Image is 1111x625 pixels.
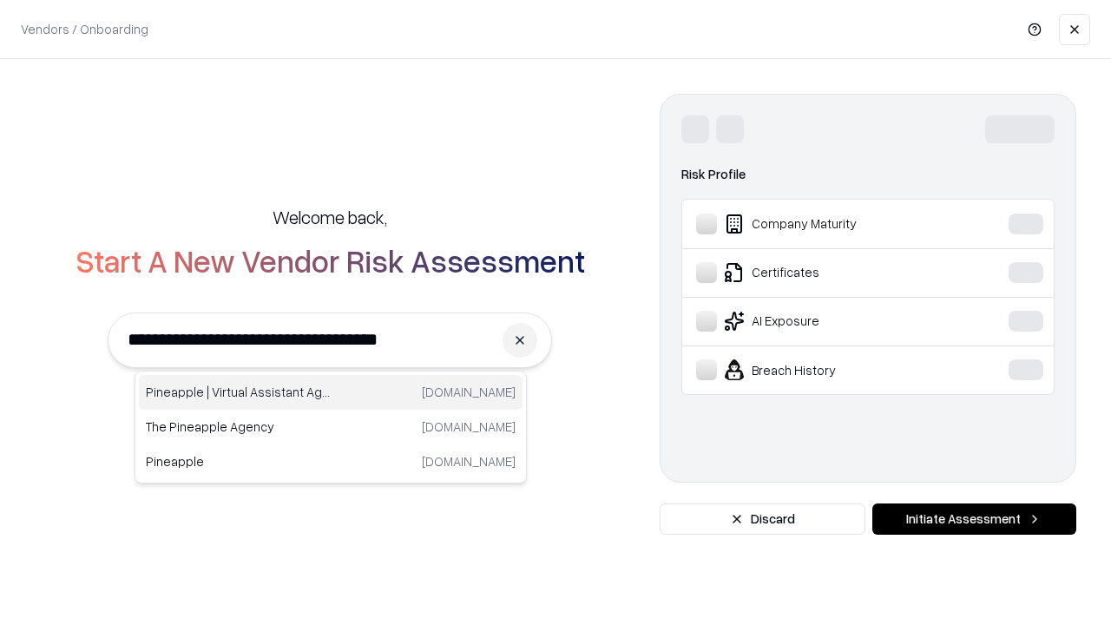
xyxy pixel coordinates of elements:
h5: Welcome back, [273,205,387,229]
button: Discard [660,503,865,535]
button: Initiate Assessment [872,503,1076,535]
div: Company Maturity [696,214,956,234]
p: Pineapple [146,452,331,470]
p: [DOMAIN_NAME] [422,452,516,470]
div: Certificates [696,262,956,283]
div: Risk Profile [681,164,1055,185]
p: [DOMAIN_NAME] [422,418,516,436]
p: Pineapple | Virtual Assistant Agency [146,383,331,401]
p: Vendors / Onboarding [21,20,148,38]
p: The Pineapple Agency [146,418,331,436]
div: Breach History [696,359,956,380]
div: AI Exposure [696,311,956,332]
h2: Start A New Vendor Risk Assessment [76,243,585,278]
p: [DOMAIN_NAME] [422,383,516,401]
div: Suggestions [135,371,527,484]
